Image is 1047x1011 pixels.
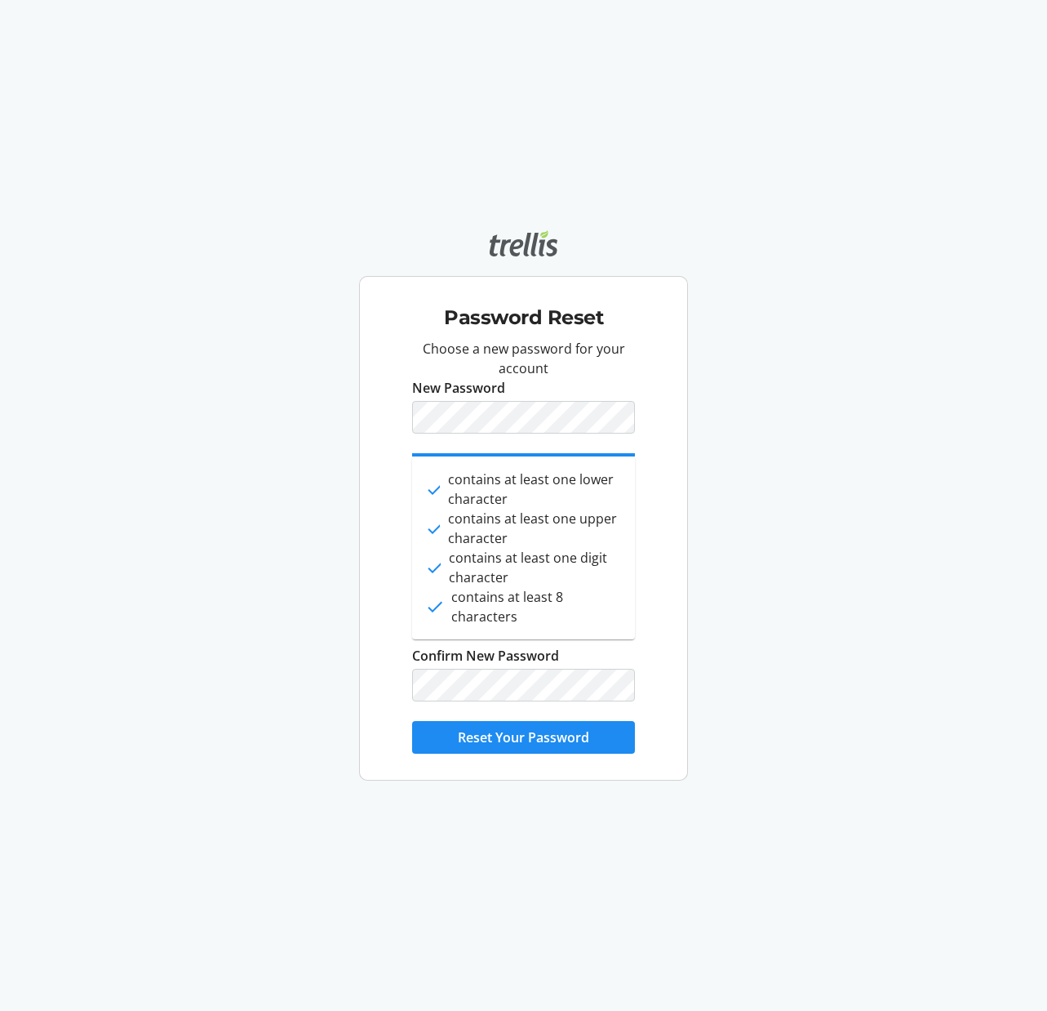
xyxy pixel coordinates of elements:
span: contains at least one lower character [448,470,622,509]
span: contains at least one upper character [448,509,623,548]
span: contains at least one digit character [449,548,623,587]
label: New Password [412,378,505,398]
mat-icon: done [425,519,440,538]
img: Trellis logo [490,230,558,256]
label: Confirm New Password [412,646,559,666]
mat-icon: done [425,597,444,617]
span: contains at least 8 characters [451,587,622,626]
button: Reset Your Password [412,721,636,754]
mat-icon: done [425,479,440,499]
p: Choose a new password for your account [412,339,636,378]
span: Reset Your Password [458,728,589,747]
mat-icon: done [425,558,441,577]
div: Password Reset [373,283,675,339]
